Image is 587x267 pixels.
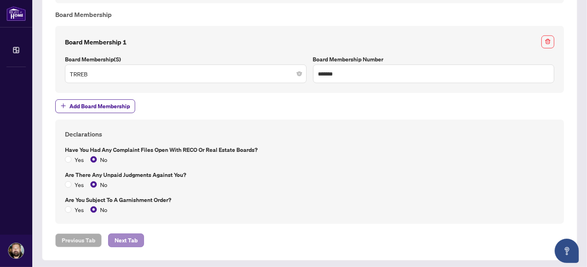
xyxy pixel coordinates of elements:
[55,10,564,19] h4: Board Membership
[97,155,111,164] span: No
[71,155,87,164] span: Yes
[65,55,307,64] label: Board Membership(s)
[65,196,554,204] label: Are you subject to a Garnishment Order?
[61,103,66,109] span: plus
[297,71,302,76] span: close-circle
[6,6,26,21] img: logo
[97,205,111,214] span: No
[108,233,144,247] button: Next Tab
[65,129,554,139] h4: Declarations
[70,66,302,82] span: TRREB
[71,180,87,189] span: Yes
[71,205,87,214] span: Yes
[313,55,555,64] label: Board Membership Number
[55,99,135,113] button: Add Board Membership
[65,37,127,47] h4: Board Membership 1
[97,180,111,189] span: No
[115,234,138,247] span: Next Tab
[69,100,130,113] span: Add Board Membership
[8,243,24,259] img: Profile Icon
[55,233,102,247] button: Previous Tab
[555,239,579,263] button: Open asap
[65,145,554,154] label: Have you had any complaint files open with RECO or Real Estate Boards?
[65,170,554,179] label: Are there any unpaid judgments against you?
